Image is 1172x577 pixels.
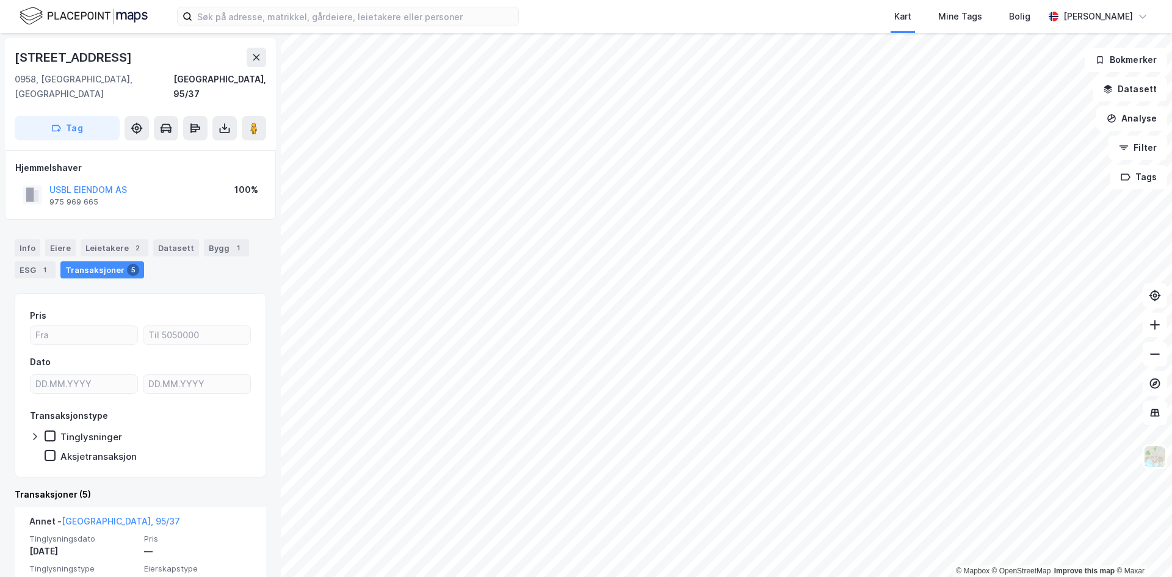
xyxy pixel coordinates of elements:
iframe: Chat Widget [1111,518,1172,577]
img: logo.f888ab2527a4732fd821a326f86c7f29.svg [20,5,148,27]
div: Kontrollprogram for chat [1111,518,1172,577]
div: [DATE] [29,544,137,559]
input: DD.MM.YYYY [31,375,137,393]
button: Tags [1110,165,1167,189]
a: Improve this map [1054,567,1115,575]
div: Aksjetransaksjon [60,451,137,462]
span: Tinglysningsdato [29,534,137,544]
div: Pris [30,308,46,323]
div: Datasett [153,239,199,256]
div: 5 [127,264,139,276]
a: OpenStreetMap [992,567,1051,575]
div: [STREET_ADDRESS] [15,48,134,67]
div: Transaksjoner [60,261,144,278]
div: 0958, [GEOGRAPHIC_DATA], [GEOGRAPHIC_DATA] [15,72,173,101]
div: Mine Tags [938,9,982,24]
div: Transaksjonstype [30,408,108,423]
div: Info [15,239,40,256]
img: Z [1143,445,1167,468]
input: Fra [31,326,137,344]
button: Analyse [1096,106,1167,131]
button: Bokmerker [1085,48,1167,72]
a: [GEOGRAPHIC_DATA], 95/37 [62,516,180,526]
div: 1 [38,264,51,276]
div: 2 [131,242,143,254]
div: — [144,544,251,559]
button: Tag [15,116,120,140]
div: Dato [30,355,51,369]
div: ESG [15,261,56,278]
div: Eiere [45,239,76,256]
div: Annet - [29,514,180,534]
div: [GEOGRAPHIC_DATA], 95/37 [173,72,266,101]
span: Tinglysningstype [29,564,137,574]
a: Mapbox [956,567,989,575]
input: Til 5050000 [143,326,250,344]
span: Eierskapstype [144,564,251,574]
span: Pris [144,534,251,544]
div: 1 [232,242,244,254]
div: Tinglysninger [60,431,122,443]
div: Bygg [204,239,249,256]
div: [PERSON_NAME] [1063,9,1133,24]
div: 100% [234,183,258,197]
input: DD.MM.YYYY [143,375,250,393]
div: Kart [894,9,911,24]
div: Leietakere [81,239,148,256]
div: Bolig [1009,9,1030,24]
input: Søk på adresse, matrikkel, gårdeiere, leietakere eller personer [192,7,518,26]
div: 975 969 665 [49,197,98,207]
button: Datasett [1093,77,1167,101]
div: Transaksjoner (5) [15,487,266,502]
button: Filter [1109,136,1167,160]
div: Hjemmelshaver [15,161,266,175]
